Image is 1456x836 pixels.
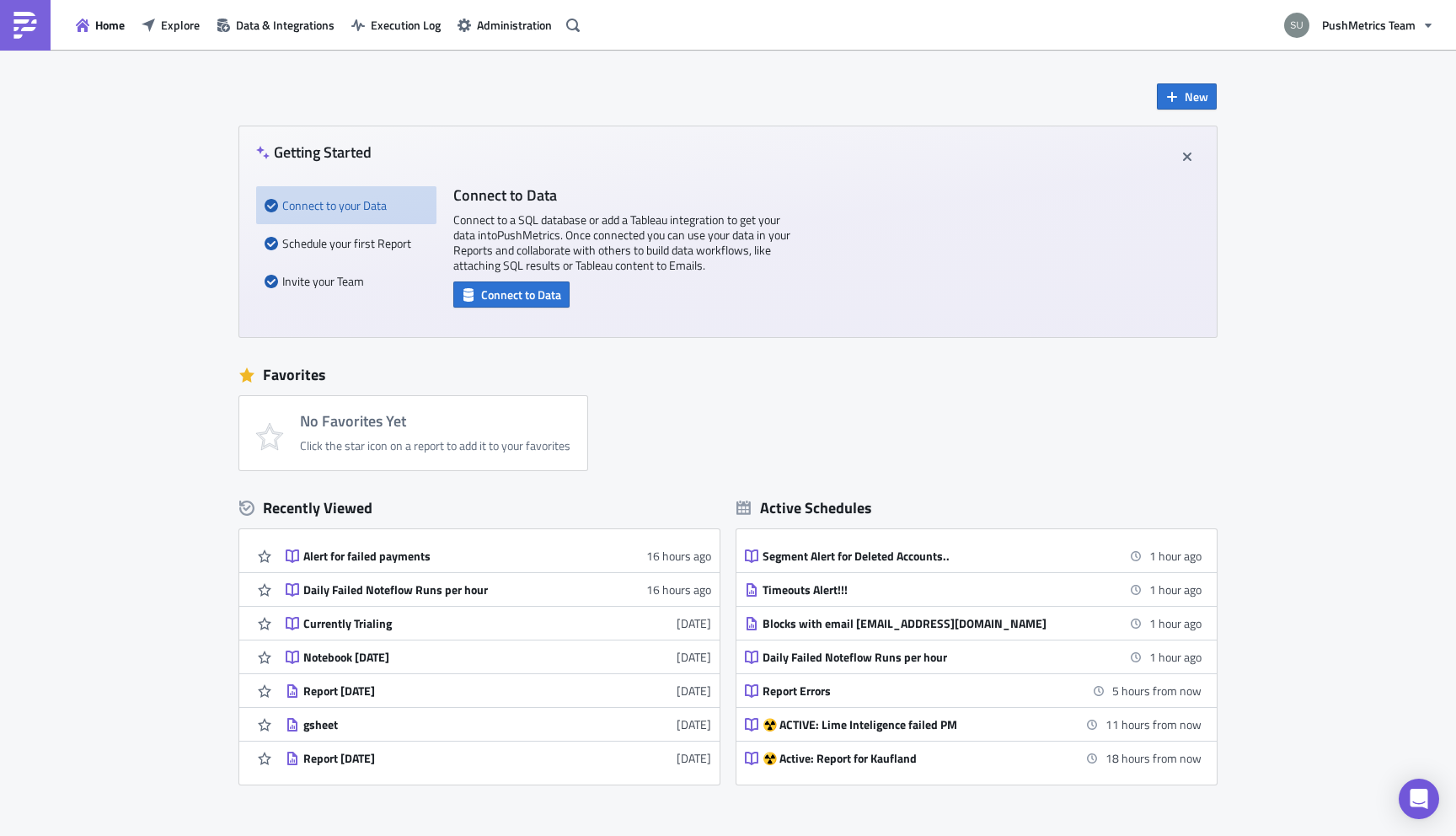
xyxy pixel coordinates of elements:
[286,573,711,606] a: Daily Failed Noteflow Runs per hour16 hours ago
[1105,715,1202,733] time: 2025-10-10 00:00
[1157,83,1217,110] button: New
[161,16,200,34] span: Explore
[67,12,133,38] button: Home
[256,143,372,161] h4: Getting Started
[745,607,1202,640] a: Blocks with email [EMAIL_ADDRESS][DOMAIN_NAME]1 hour ago
[677,614,711,632] time: 2025-08-28T10:33:07Z
[265,262,428,300] div: Invite your Team
[745,539,1202,572] a: Segment Alert for Deleted Accounts..1 hour ago
[208,12,343,38] button: Data & Integrations
[646,547,711,565] time: 2025-10-08T18:01:49Z
[239,362,1217,388] div: Favorites
[286,640,711,673] a: Notebook [DATE][DATE]
[286,708,711,741] a: gsheet[DATE]
[745,573,1202,606] a: Timeouts Alert!!!1 hour ago
[303,549,598,564] div: Alert for failed payments
[133,12,208,38] button: Explore
[303,751,598,766] div: Report [DATE]
[677,682,711,699] time: 2025-08-27T15:03:58Z
[1322,16,1416,34] span: PushMetrics Team
[1105,749,1202,767] time: 2025-10-10 07:00
[1399,779,1439,819] div: Open Intercom Messenger
[286,674,711,707] a: Report [DATE][DATE]
[763,582,1057,598] div: Timeouts Alert!!!
[449,12,560,38] button: Administration
[453,281,570,308] button: Connect to Data
[745,640,1202,673] a: Daily Failed Noteflow Runs per hour1 hour ago
[371,16,441,34] span: Execution Log
[265,224,428,262] div: Schedule your first Report
[265,186,428,224] div: Connect to your Data
[453,186,790,204] h4: Connect to Data
[1149,614,1202,632] time: 2025-10-09 12:00
[1274,7,1443,44] button: PushMetrics Team
[12,12,39,39] img: PushMetrics
[1149,648,1202,666] time: 2025-10-09 12:00
[1112,682,1202,699] time: 2025-10-09 18:00
[303,582,598,598] div: Daily Failed Noteflow Runs per hour
[303,616,598,631] div: Currently Trialing
[763,683,1057,699] div: Report Errors
[677,715,711,733] time: 2025-08-03T20:52:18Z
[763,751,1057,766] div: ☢️ Active: Report for Kaufland
[1149,581,1202,598] time: 2025-10-09 12:00
[303,717,598,732] div: gsheet
[1149,547,1202,565] time: 2025-10-09 12:00
[303,650,598,665] div: Notebook [DATE]
[745,708,1202,741] a: ☢️ ACTIVE: Lime Inteligence failed PM11 hours from now
[343,12,449,38] button: Execution Log
[300,413,570,430] h4: No Favorites Yet
[286,539,711,572] a: Alert for failed payments16 hours ago
[95,16,125,34] span: Home
[745,674,1202,707] a: Report Errors5 hours from now
[453,284,570,302] a: Connect to Data
[236,16,335,34] span: Data & Integrations
[239,496,720,521] div: Recently Viewed
[677,648,711,666] time: 2025-08-27T15:04:18Z
[1282,11,1311,40] img: Avatar
[477,16,552,34] span: Administration
[286,742,711,774] a: Report [DATE][DATE]
[453,212,790,273] p: Connect to a SQL database or add a Tableau integration to get your data into PushMetrics . Once c...
[303,683,598,699] div: Report [DATE]
[745,742,1202,774] a: ☢️ Active: Report for Kaufland18 hours from now
[646,581,711,598] time: 2025-10-08T18:01:05Z
[1185,88,1208,105] span: New
[481,286,561,303] span: Connect to Data
[763,717,1057,732] div: ☢️ ACTIVE: Lime Inteligence failed PM
[763,549,1057,564] div: Segment Alert for Deleted Accounts..
[763,616,1057,631] div: Blocks with email [EMAIL_ADDRESS][DOMAIN_NAME]
[677,749,711,767] time: 2025-08-01T22:55:32Z
[286,607,711,640] a: Currently Trialing[DATE]
[736,498,872,517] div: Active Schedules
[300,438,570,453] div: Click the star icon on a report to add it to your favorites
[763,650,1057,665] div: Daily Failed Noteflow Runs per hour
